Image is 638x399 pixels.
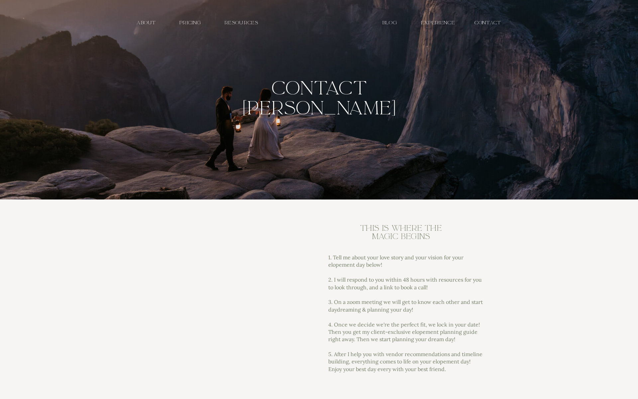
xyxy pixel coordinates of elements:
a: PRICING [175,20,206,26]
a: contact [472,20,504,26]
h1: contact [PERSON_NAME] [237,78,401,121]
a: resources [219,20,264,26]
p: 1. Tell me about your love story and your vision for your elopement day below! 2. I will respond ... [328,254,483,377]
a: Blog [378,20,401,26]
a: about [131,20,162,26]
a: EXPERIENCE [419,20,457,26]
h2: This is where the magic begins [359,224,443,243]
